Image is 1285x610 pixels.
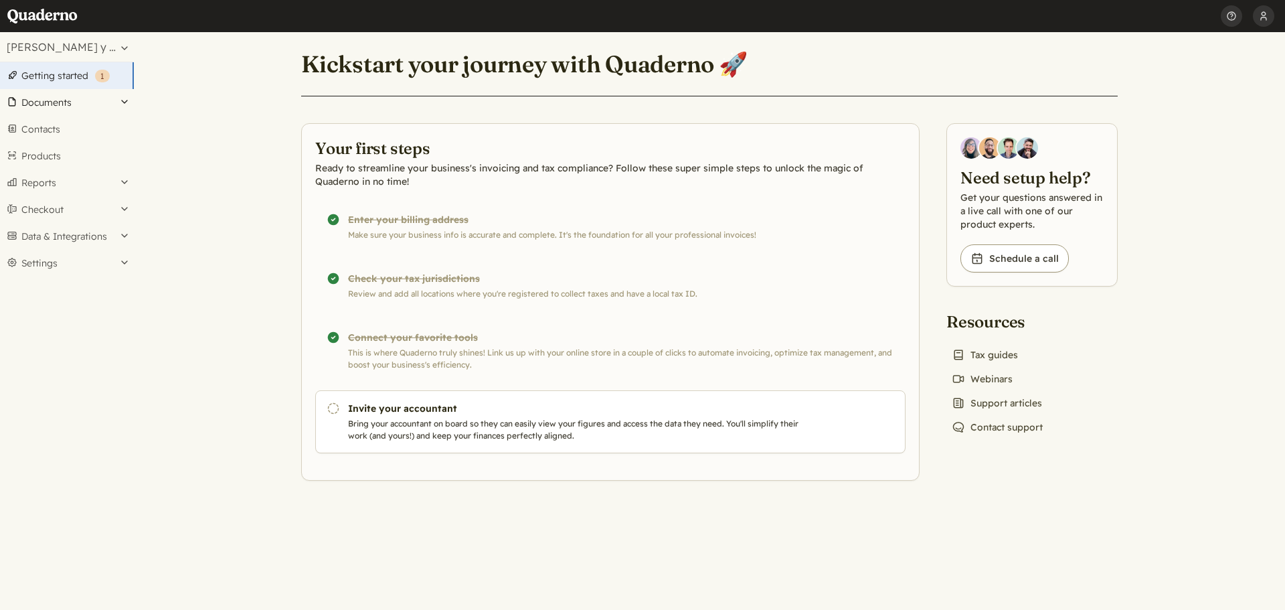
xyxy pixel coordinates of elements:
h1: Kickstart your journey with Quaderno 🚀 [301,50,748,79]
img: Jairo Fumero, Account Executive at Quaderno [979,137,1001,159]
img: Ivo Oltmans, Business Developer at Quaderno [998,137,1019,159]
span: 1 [100,71,104,81]
h2: Resources [946,311,1048,332]
a: Support articles [946,394,1047,412]
p: Get your questions answered in a live call with one of our product experts. [960,191,1104,231]
a: Webinars [946,370,1018,388]
h2: Your first steps [315,137,906,159]
a: Schedule a call [960,244,1069,273]
a: Tax guides [946,346,1023,364]
h3: Invite your accountant [348,402,804,415]
img: Diana Carrasco, Account Executive at Quaderno [960,137,982,159]
img: Javier Rubio, DevRel at Quaderno [1017,137,1038,159]
h2: Need setup help? [960,167,1104,188]
a: Invite your accountant Bring your accountant on board so they can easily view your figures and ac... [315,390,906,453]
p: Bring your accountant on board so they can easily view your figures and access the data they need... [348,418,804,442]
a: Contact support [946,418,1048,437]
p: Ready to streamline your business's invoicing and tax compliance? Follow these super simple steps... [315,161,906,188]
